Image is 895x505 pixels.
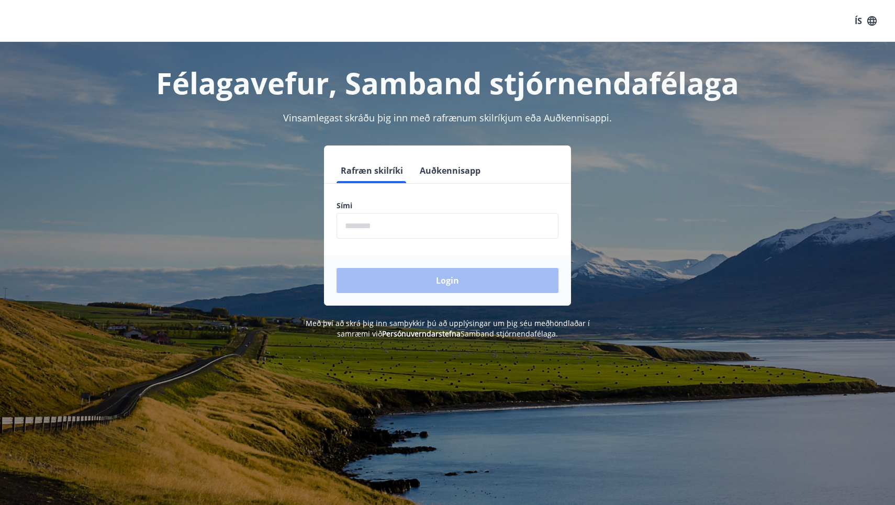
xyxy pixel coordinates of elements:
[337,158,407,183] button: Rafræn skilríki
[337,200,558,211] label: Sími
[382,329,461,339] a: Persónuverndarstefna
[306,318,590,339] span: Með því að skrá þig inn samþykkir þú að upplýsingar um þig séu meðhöndlaðar í samræmi við Samband...
[283,111,612,124] span: Vinsamlegast skráðu þig inn með rafrænum skilríkjum eða Auðkennisappi.
[416,158,485,183] button: Auðkennisapp
[83,63,812,103] h1: Félagavefur, Samband stjórnendafélaga
[849,12,882,30] button: ÍS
